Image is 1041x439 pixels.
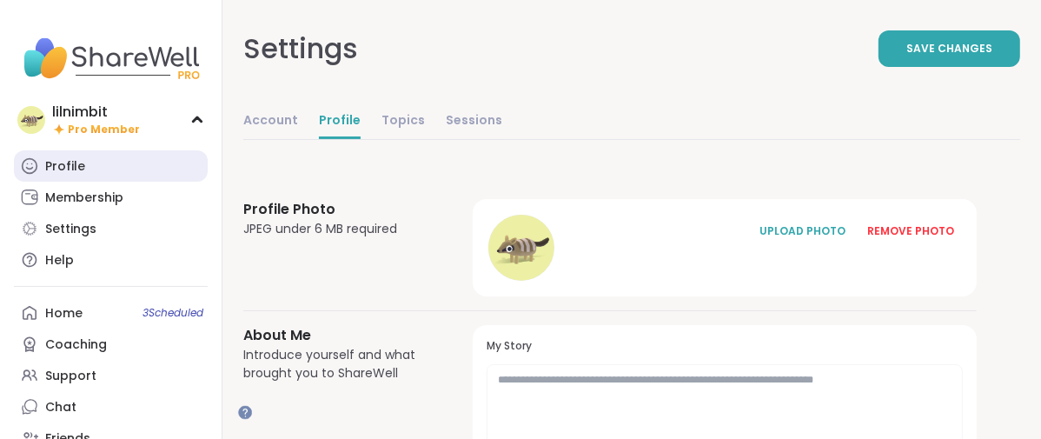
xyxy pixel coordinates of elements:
[52,103,140,122] div: lilnimbit
[243,28,358,70] div: Settings
[14,244,208,276] a: Help
[143,306,203,320] span: 3 Scheduled
[446,104,502,139] a: Sessions
[45,252,74,269] div: Help
[14,297,208,329] a: Home3Scheduled
[243,325,431,346] h3: About Me
[45,190,123,207] div: Membership
[45,221,96,238] div: Settings
[14,213,208,244] a: Settings
[859,213,963,249] button: REMOVE PHOTO
[879,30,1020,67] button: Save Changes
[243,220,431,238] div: JPEG under 6 MB required
[45,336,107,354] div: Coaching
[243,104,298,139] a: Account
[45,368,96,385] div: Support
[14,28,208,89] img: ShareWell Nav Logo
[906,41,992,57] span: Save Changes
[867,223,954,239] div: REMOVE PHOTO
[45,158,85,176] div: Profile
[759,223,846,239] div: UPLOAD PHOTO
[751,213,855,249] button: UPLOAD PHOTO
[14,329,208,360] a: Coaching
[381,104,425,139] a: Topics
[487,339,963,354] h3: My Story
[68,123,140,137] span: Pro Member
[45,305,83,323] div: Home
[14,150,208,182] a: Profile
[243,199,431,220] h3: Profile Photo
[17,106,45,134] img: lilnimbit
[319,104,361,139] a: Profile
[243,346,431,382] div: Introduce yourself and what brought you to ShareWell
[14,391,208,422] a: Chat
[14,182,208,213] a: Membership
[238,405,252,419] iframe: Spotlight
[45,399,76,416] div: Chat
[14,360,208,391] a: Support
